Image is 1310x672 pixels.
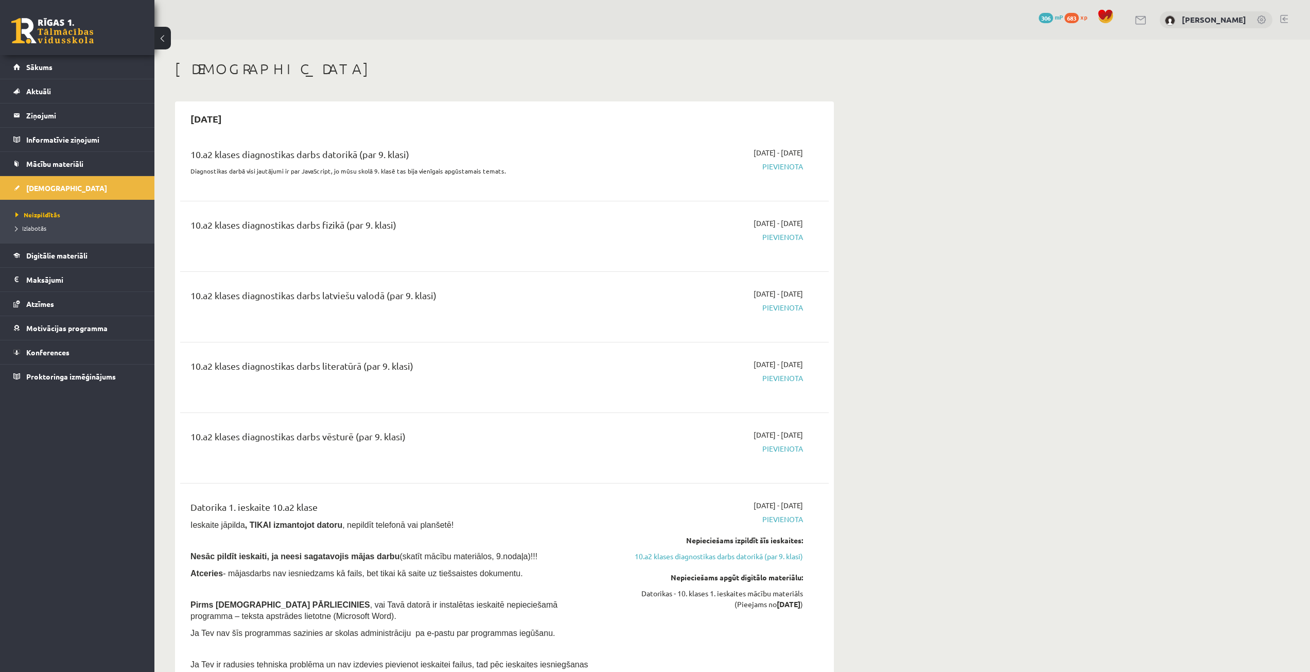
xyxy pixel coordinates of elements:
span: Atzīmes [26,299,54,308]
span: Motivācijas programma [26,323,108,333]
span: mP [1055,13,1063,21]
div: 10.a2 klases diagnostikas darbs vēsturē (par 9. klasi) [190,429,593,449]
a: Informatīvie ziņojumi [13,128,142,151]
span: Aktuāli [26,87,51,96]
span: Pievienota [609,161,803,172]
a: Maksājumi [13,268,142,291]
span: 683 [1064,13,1079,23]
h2: [DATE] [180,107,232,131]
a: Rīgas 1. Tālmācības vidusskola [11,18,94,44]
span: [DATE] - [DATE] [754,429,803,440]
a: Proktoringa izmēģinājums [13,365,142,388]
span: Nesāc pildīt ieskaiti, ja neesi sagatavojis mājas darbu [190,552,399,561]
div: 10.a2 klases diagnostikas darbs datorikā (par 9. klasi) [190,147,593,166]
a: Sākums [13,55,142,79]
span: Digitālie materiāli [26,251,88,260]
span: [DEMOGRAPHIC_DATA] [26,183,107,193]
a: [PERSON_NAME] [1182,14,1246,25]
strong: [DATE] [777,599,800,609]
span: [DATE] - [DATE] [754,359,803,370]
a: Aktuāli [13,79,142,103]
span: Proktoringa izmēģinājums [26,372,116,381]
img: Vladislava Vlasova [1165,15,1175,26]
span: Pievienota [609,373,803,384]
span: Pirms [DEMOGRAPHIC_DATA] PĀRLIECINIES [190,600,370,609]
div: Datorikas - 10. klases 1. ieskaites mācību materiāls (Pieejams no ) [609,588,803,610]
span: Neizpildītās [15,211,60,219]
h1: [DEMOGRAPHIC_DATA] [175,60,834,78]
a: Motivācijas programma [13,316,142,340]
span: Ieskaite jāpilda , nepildīt telefonā vai planšetē! [190,521,453,529]
a: Atzīmes [13,292,142,316]
div: 10.a2 klases diagnostikas darbs latviešu valodā (par 9. klasi) [190,288,593,307]
a: Izlabotās [15,223,144,233]
a: 10.a2 klases diagnostikas darbs datorikā (par 9. klasi) [609,551,803,562]
b: , TIKAI izmantojot datoru [245,521,342,529]
span: [DATE] - [DATE] [754,147,803,158]
span: Sākums [26,62,53,72]
div: Datorika 1. ieskaite 10.a2 klase [190,500,593,519]
span: Mācību materiāli [26,159,83,168]
span: (skatīt mācību materiālos, 9.nodaļa)!!! [399,552,537,561]
span: Izlabotās [15,224,46,232]
legend: Ziņojumi [26,104,142,127]
a: Digitālie materiāli [13,244,142,267]
span: Pievienota [609,302,803,313]
span: Pievienota [609,232,803,243]
p: Diagnostikas darbā visi jautājumi ir par JavaScript, jo mūsu skolā 9. klasē tas bija vienīgais ap... [190,166,593,176]
span: [DATE] - [DATE] [754,218,803,229]
a: [DEMOGRAPHIC_DATA] [13,176,142,200]
legend: Informatīvie ziņojumi [26,128,142,151]
span: Ja Tev nav šīs programmas sazinies ar skolas administrāciju pa e-pastu par programmas iegūšanu. [190,629,555,637]
span: xp [1080,13,1087,21]
span: Pievienota [609,514,803,525]
div: Nepieciešams apgūt digitālo materiālu: [609,572,803,583]
legend: Maksājumi [26,268,142,291]
div: 10.a2 klases diagnostikas darbs fizikā (par 9. klasi) [190,218,593,237]
span: 306 [1039,13,1053,23]
a: Neizpildītās [15,210,144,219]
div: Nepieciešams izpildīt šīs ieskaites: [609,535,803,546]
span: , vai Tavā datorā ir instalētas ieskaitē nepieciešamā programma – teksta apstrādes lietotne (Micr... [190,600,557,621]
span: Pievienota [609,443,803,454]
a: 306 mP [1039,13,1063,21]
span: Konferences [26,348,69,357]
span: [DATE] - [DATE] [754,500,803,511]
span: - mājasdarbs nav iesniedzams kā fails, bet tikai kā saite uz tiešsaistes dokumentu. [190,569,523,578]
div: 10.a2 klases diagnostikas darbs literatūrā (par 9. klasi) [190,359,593,378]
a: Ziņojumi [13,104,142,127]
b: Atceries [190,569,223,578]
a: 683 xp [1064,13,1092,21]
a: Konferences [13,340,142,364]
span: [DATE] - [DATE] [754,288,803,299]
a: Mācību materiāli [13,152,142,176]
